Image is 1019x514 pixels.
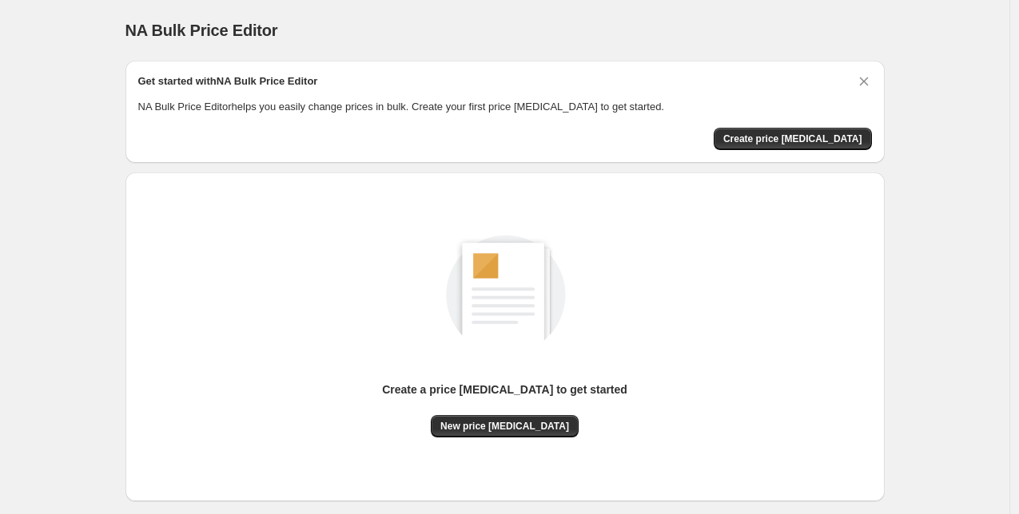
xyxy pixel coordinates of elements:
[138,73,318,89] h2: Get started with NA Bulk Price Editor
[714,128,872,150] button: Create price change job
[125,22,278,39] span: NA Bulk Price Editor
[382,382,627,397] p: Create a price [MEDICAL_DATA] to get started
[431,415,579,437] button: New price [MEDICAL_DATA]
[856,73,872,89] button: Dismiss card
[138,99,872,115] p: NA Bulk Price Editor helps you easily change prices in bulk. Create your first price [MEDICAL_DAT...
[440,420,569,433] span: New price [MEDICAL_DATA]
[723,132,862,145] span: Create price [MEDICAL_DATA]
